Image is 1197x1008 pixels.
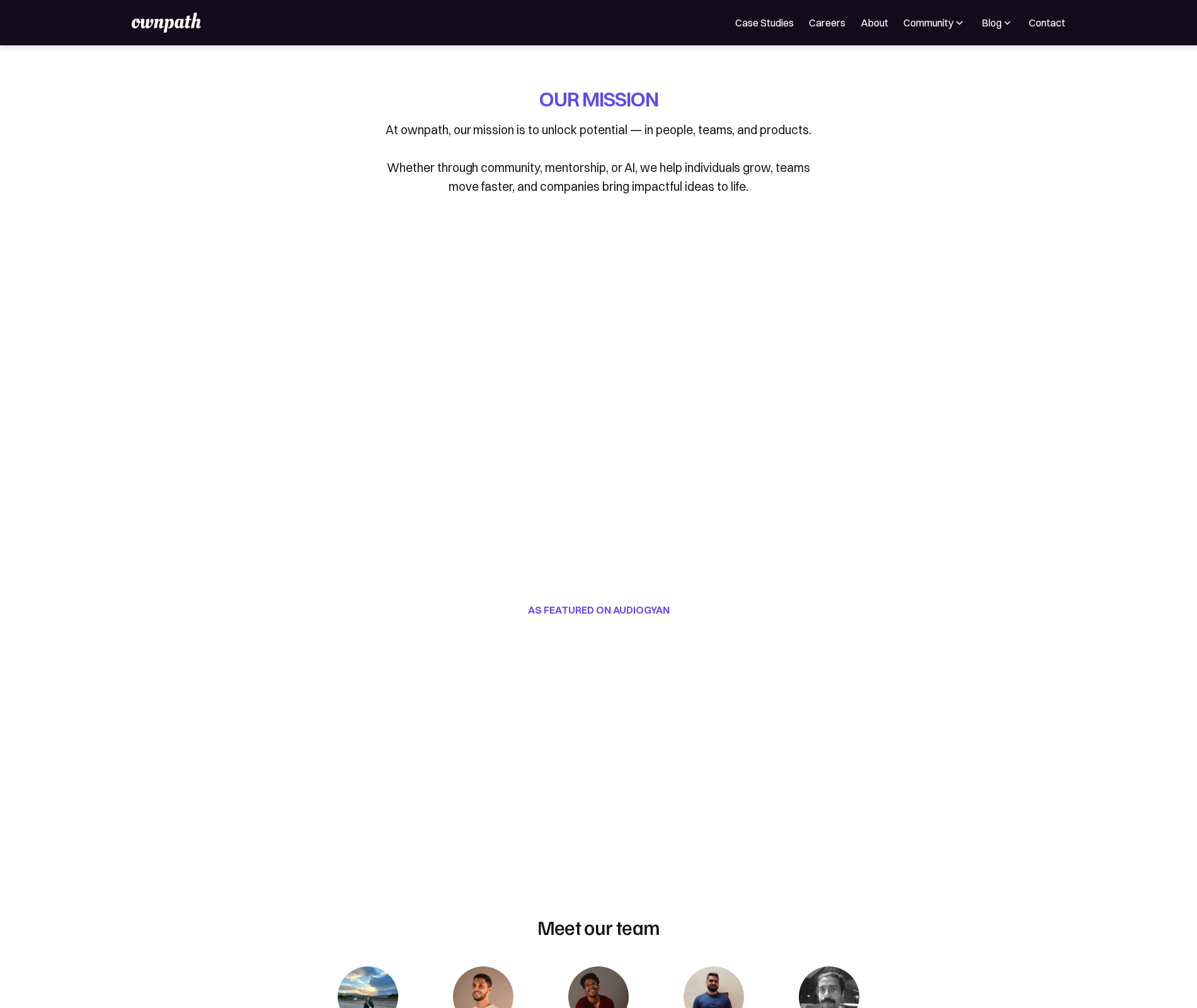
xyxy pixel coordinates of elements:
div: Community [903,15,953,30]
h1: OUR MISSION [539,86,658,113]
a: Case Studies [735,15,794,30]
a: About [861,15,888,30]
div: Community [903,15,966,30]
div: Blog [982,15,1002,30]
a: Contact [1029,15,1065,30]
div: Blog [981,15,1014,30]
p: At ownpath, our mission is to unlock potential — in people, teams, and products. Whether through ... [378,120,819,196]
h2: Meet our team [537,915,660,939]
a: Careers [809,15,845,30]
h2: AS FEATURED ON AUDIOGYAN [308,602,889,617]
